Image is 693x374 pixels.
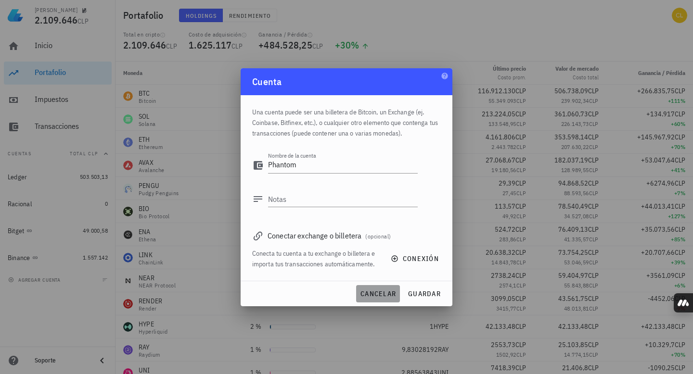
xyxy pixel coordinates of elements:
button: cancelar [356,285,400,302]
div: Conectar exchange o billetera [252,229,441,242]
span: guardar [408,289,441,298]
span: conexión [393,254,439,263]
span: cancelar [360,289,396,298]
div: Cuenta [241,68,452,95]
div: Conecta tu cuenta a tu exchange o billetera e importa tus transacciones automáticamente. [252,248,379,269]
div: Una cuenta puede ser una billetera de Bitcoin, un Exchange (ej. Coinbase, Bitfinex, etc.), o cual... [252,95,441,144]
label: Nombre de la cuenta [268,152,316,159]
button: conexión [385,250,447,267]
span: (opcional) [365,233,391,240]
button: guardar [404,285,445,302]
